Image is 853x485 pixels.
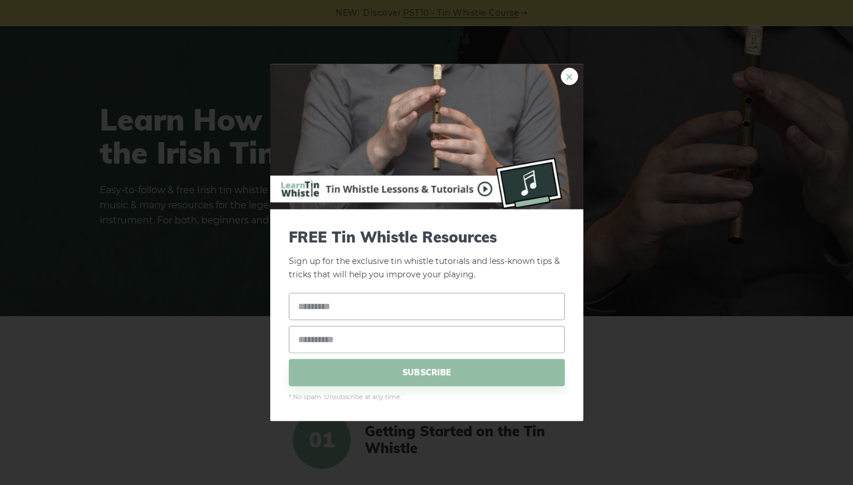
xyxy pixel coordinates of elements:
span: * No spam. Unsubscribe at any time. [289,392,565,402]
img: Tin Whistle Buying Guide Preview [270,64,583,209]
p: Sign up for the exclusive tin whistle tutorials and less-known tips & tricks that will help you i... [289,228,565,281]
a: × [561,68,578,85]
span: FREE Tin Whistle Resources [289,228,565,246]
span: SUBSCRIBE [289,359,565,386]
